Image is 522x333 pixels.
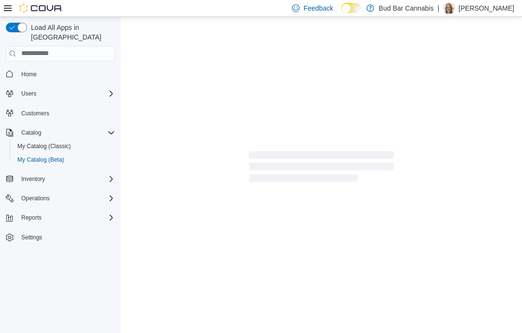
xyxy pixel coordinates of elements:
button: Inventory [17,173,49,185]
a: Home [17,69,41,80]
a: Customers [17,108,53,119]
span: Loading [249,153,394,184]
p: [PERSON_NAME] [459,2,514,14]
span: Home [17,68,115,80]
span: Catalog [21,129,41,137]
button: Customers [2,106,119,120]
button: Operations [17,193,54,204]
button: Home [2,67,119,81]
button: Reports [2,211,119,224]
span: My Catalog (Classic) [17,142,71,150]
span: Catalog [17,127,115,139]
span: Inventory [21,175,45,183]
img: Cova [19,3,63,13]
span: My Catalog (Beta) [14,154,115,166]
span: Reports [17,212,115,223]
span: Load All Apps in [GEOGRAPHIC_DATA] [27,23,115,42]
a: My Catalog (Beta) [14,154,68,166]
button: Inventory [2,172,119,186]
button: Operations [2,192,119,205]
span: Customers [17,107,115,119]
span: My Catalog (Classic) [14,140,115,152]
button: Catalog [17,127,45,139]
button: Users [17,88,40,99]
a: Settings [17,232,46,243]
span: Feedback [304,3,333,13]
nav: Complex example [6,63,115,270]
p: | [437,2,439,14]
span: Users [21,90,36,97]
button: Catalog [2,126,119,139]
span: Home [21,70,37,78]
span: Settings [17,231,115,243]
span: My Catalog (Beta) [17,156,64,164]
span: Users [17,88,115,99]
span: Operations [17,193,115,204]
button: My Catalog (Classic) [10,139,119,153]
span: Reports [21,214,42,222]
span: Operations [21,194,50,202]
button: Reports [17,212,45,223]
button: Users [2,87,119,100]
span: Inventory [17,173,115,185]
div: Matt S [443,2,455,14]
input: Dark Mode [341,3,362,13]
p: Bud Bar Cannabis [379,2,434,14]
button: Settings [2,230,119,244]
button: My Catalog (Beta) [10,153,119,166]
a: My Catalog (Classic) [14,140,75,152]
span: Settings [21,234,42,241]
span: Customers [21,110,49,117]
